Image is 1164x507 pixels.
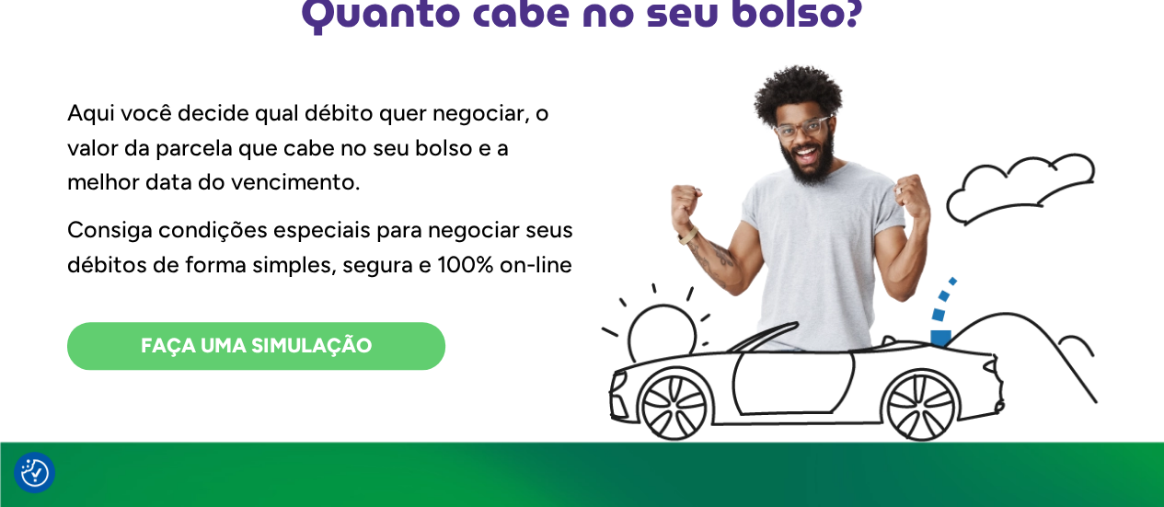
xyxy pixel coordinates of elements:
[21,459,49,487] button: Preferências de consentimento
[67,322,445,370] a: FAÇA UMA SIMULAÇÃO
[67,96,582,200] p: Aqui você decide qual débito quer negociar, o valor da parcela que cabe no seu bolso e a melhor d...
[67,213,582,282] p: Consiga condições especiais para negociar seus débitos de forma simples, segura e 100% on-line
[21,459,49,487] img: Revisit consent button
[141,336,372,356] span: FAÇA UMA SIMULAÇÃO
